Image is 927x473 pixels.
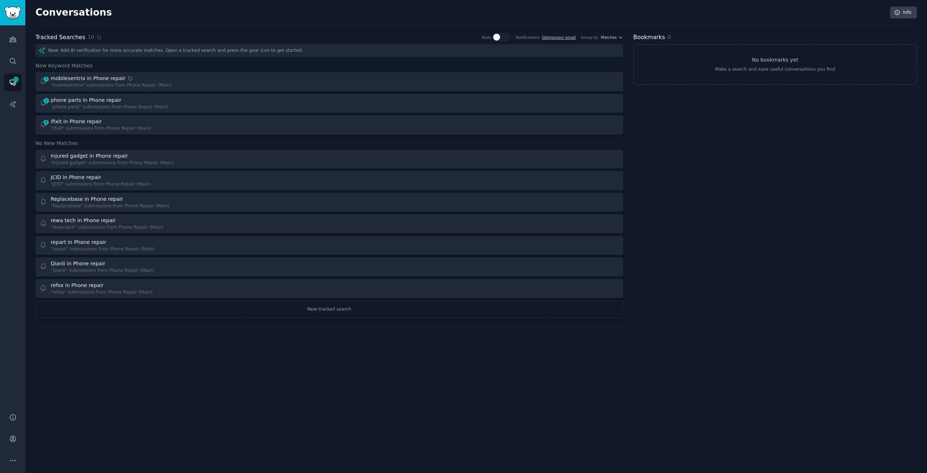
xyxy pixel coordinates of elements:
div: New: Add AI verification for more accurate matches. Open a tracked search and press the gear icon... [35,44,623,57]
div: ifixit in Phone repair [51,118,102,125]
a: refox in Phone repair"refox" submissions from Phone Repair (Main) [35,279,623,298]
a: 8ifixit in Phone repair"ifixit" submissions from Phone Repair (Main) [35,115,623,134]
div: "Replacebase" submissions from Phone Repair (Main) [51,203,169,209]
span: 3 [43,76,50,82]
a: repart in Phone repair"repart" submissions from Phone Repair (Main) [35,236,623,255]
a: Dailytoyour email [542,35,576,40]
div: "repart" submissions from Phone Repair (Main) [51,246,155,253]
a: Info [890,7,917,19]
div: "mobilesentrix" submissions from Phone Repair (Main) [51,82,172,89]
div: Replacebase in Phone repair [51,195,123,203]
a: rewa tech in Phone repair"rewa tech" submissions from Phone Repair (Main) [35,214,623,233]
a: 3mobilesentrix in Phone repair"mobilesentrix" submissions from Phone Repair (Main) [35,72,623,91]
div: mobilesentrix in Phone repair [51,75,125,82]
div: Notifications [516,35,540,40]
div: Group by [581,35,598,40]
span: 1 [43,98,50,103]
div: Qianli in Phone repair [51,260,105,267]
div: Make a search and save useful conversations you find [715,66,835,73]
a: Injured gadget in Phone repair"Injured gadget" submissions from Phone Repair (Main) [35,150,623,169]
div: Injured gadget in Phone repair [51,152,128,160]
span: 8 [43,120,50,125]
div: JCID in Phone repair [51,174,101,181]
h2: Tracked Searches [35,33,85,42]
a: 1phone parts in Phone repair"phone parts" submissions from Phone Repair (Main) [35,94,623,113]
span: 10 [88,33,94,41]
div: "JCID" submissions from Phone Repair (Main) [51,181,151,188]
a: No bookmarks yetMake a search and save useful conversations you find [633,44,917,85]
h2: Conversations [35,7,112,18]
h3: No bookmarks yet [752,56,798,64]
img: GummySearch logo [4,7,21,19]
div: rewa tech in Phone repair [51,217,116,224]
div: repart in Phone repair [51,238,106,246]
div: refox in Phone repair [51,282,104,289]
div: "refox" submissions from Phone Repair (Main) [51,289,152,296]
a: JCID in Phone repair"JCID" submissions from Phone Repair (Main) [35,171,623,190]
span: New Keyword Matches [35,62,93,70]
div: "rewa tech" submissions from Phone Repair (Main) [51,224,163,231]
div: "Qianli" submissions from Phone Repair (Main) [51,267,154,274]
div: "Injured gadget" submissions from Phone Repair (Main) [51,160,174,166]
a: 12 [4,74,22,91]
div: Stats [482,35,491,40]
span: No New Matches [35,140,78,147]
div: phone parts in Phone repair [51,96,121,104]
a: Qianli in Phone repair"Qianli" submissions from Phone Repair (Main) [35,257,623,277]
div: "phone parts" submissions from Phone Repair (Main) [51,104,168,111]
div: "ifixit" submissions from Phone Repair (Main) [51,125,151,132]
button: Matches [601,35,623,40]
a: New tracked search [35,300,623,319]
span: Matches [601,35,617,40]
span: 0 [668,34,671,40]
h2: Bookmarks [633,33,665,42]
a: Replacebase in Phone repair"Replacebase" submissions from Phone Repair (Main) [35,193,623,212]
span: 12 [13,77,19,82]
